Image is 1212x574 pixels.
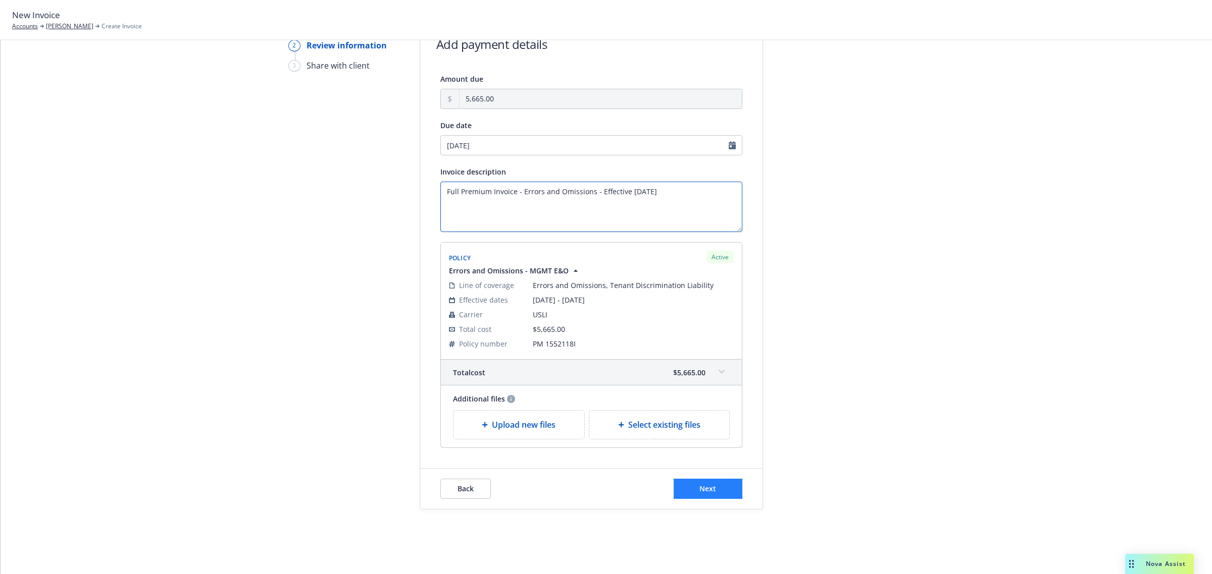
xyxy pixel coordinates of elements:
button: Next [674,479,742,499]
span: Errors and Omissions - MGMT E&O [449,265,569,276]
span: Policy [449,254,471,262]
div: 2 [288,40,300,51]
span: Create Invoice [102,22,142,31]
span: Upload new files [492,419,555,431]
span: Amount due [440,74,483,84]
textarea: Enter invoice description here [440,182,742,232]
a: [PERSON_NAME] [46,22,93,31]
span: Total cost [459,324,491,334]
div: Upload new files [453,410,585,439]
span: PM 1552118I [533,338,734,349]
span: Effective dates [459,295,508,305]
a: Accounts [12,22,38,31]
span: Errors and Omissions, Tenant Discrimination Liability [533,280,734,291]
div: Select existing files [589,410,730,439]
div: 3 [288,60,300,72]
div: Totalcost$5,665.00 [441,360,742,385]
span: Total cost [453,367,485,378]
span: Carrier [459,309,483,320]
span: Policy number [459,338,508,349]
span: [DATE] - [DATE] [533,295,734,305]
span: Select existing files [628,419,700,431]
div: Review information [307,39,387,51]
button: Errors and Omissions - MGMT E&O [449,265,581,276]
span: Line of coverage [459,280,514,291]
span: USLI [533,309,734,320]
span: Invoice description [440,167,506,177]
div: Share with client [307,60,370,72]
div: Drag to move [1125,554,1138,574]
input: 0.00 [460,89,742,108]
span: Next [699,484,716,493]
span: Nova Assist [1146,559,1186,568]
span: $5,665.00 [533,324,565,334]
button: Back [440,479,491,499]
input: MM/DD/YYYY [440,135,742,155]
span: Back [458,484,474,493]
span: Additional files [453,393,505,404]
span: Due date [440,121,472,130]
div: Active [706,251,734,263]
span: New Invoice [12,9,60,22]
span: $5,665.00 [673,367,705,378]
h1: Add payment details [436,36,547,52]
button: Nova Assist [1125,554,1194,574]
